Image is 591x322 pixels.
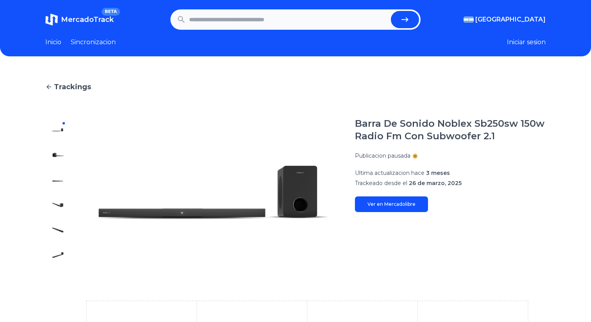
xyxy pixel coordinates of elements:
[71,38,116,47] a: Sincronizacion
[102,8,120,16] span: BETA
[355,152,410,160] p: Publicacion pausada
[45,13,114,26] a: MercadoTrackBETA
[54,81,91,92] span: Trackings
[45,13,58,26] img: MercadoTrack
[426,169,450,176] span: 3 meses
[52,174,64,186] img: Barra De Sonido Noblex Sb250sw 150w Radio Fm Con Subwoofer 2.1
[86,117,339,268] img: Barra De Sonido Noblex Sb250sw 150w Radio Fm Con Subwoofer 2.1
[52,149,64,161] img: Barra De Sonido Noblex Sb250sw 150w Radio Fm Con Subwoofer 2.1
[475,15,546,24] span: [GEOGRAPHIC_DATA]
[52,224,64,236] img: Barra De Sonido Noblex Sb250sw 150w Radio Fm Con Subwoofer 2.1
[45,81,546,92] a: Trackings
[355,117,546,142] h1: Barra De Sonido Noblex Sb250sw 150w Radio Fm Con Subwoofer 2.1
[52,199,64,211] img: Barra De Sonido Noblex Sb250sw 150w Radio Fm Con Subwoofer 2.1
[52,249,64,261] img: Barra De Sonido Noblex Sb250sw 150w Radio Fm Con Subwoofer 2.1
[52,124,64,136] img: Barra De Sonido Noblex Sb250sw 150w Radio Fm Con Subwoofer 2.1
[507,38,546,47] button: Iniciar sesion
[464,16,474,23] img: Argentina
[61,15,114,24] span: MercadoTrack
[409,180,462,187] span: 26 de marzo, 2025
[355,169,424,176] span: Ultima actualizacion hace
[355,180,407,187] span: Trackeado desde el
[464,15,546,24] button: [GEOGRAPHIC_DATA]
[355,196,428,212] a: Ver en Mercadolibre
[45,38,61,47] a: Inicio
